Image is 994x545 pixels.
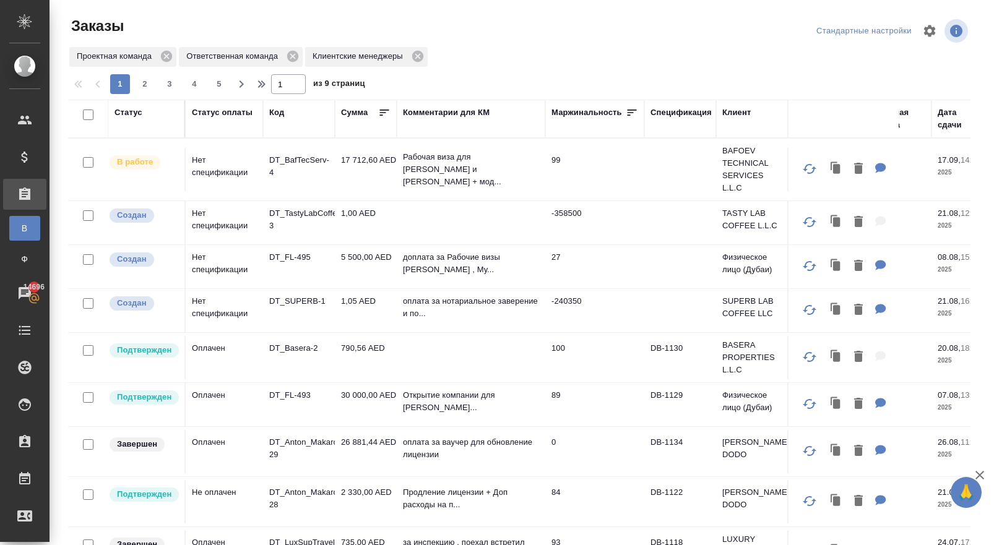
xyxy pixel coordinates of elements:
[848,345,869,370] button: Удалить
[117,156,153,168] p: В работе
[403,295,539,320] p: оплата за нотариальное заверение и по...
[824,254,848,279] button: Клонировать
[108,389,178,406] div: Выставляет КМ после уточнения всех необходимых деталей и получения согласия клиента на запуск. С ...
[186,50,282,62] p: Ответственная команда
[824,392,848,417] button: Клонировать
[117,344,171,356] p: Подтвержден
[795,154,824,184] button: Обновить
[938,390,961,400] p: 07.08,
[848,489,869,514] button: Удалить
[795,389,824,419] button: Обновить
[545,336,644,379] td: 100
[869,157,892,182] button: Для КМ: Рабочая виза для Саида и Никиты + модификация квот
[813,22,915,41] div: split button
[824,157,848,182] button: Клонировать
[545,430,644,473] td: 0
[938,401,987,414] p: 2025
[403,251,539,276] p: доплата за Рабочие визы [PERSON_NAME] , Му...
[938,106,975,131] div: Дата сдачи
[795,342,824,372] button: Обновить
[938,354,987,367] p: 2025
[722,389,782,414] p: Физическое лицо (Дубаи)
[184,74,204,94] button: 4
[961,343,981,353] p: 18:25
[108,342,178,359] div: Выставляет КМ после уточнения всех необходимых деталей и получения согласия клиента на запуск. С ...
[186,201,263,244] td: Нет спецификации
[108,486,178,503] div: Выставляет КМ после уточнения всех необходимых деталей и получения согласия клиента на запуск. С ...
[15,253,34,265] span: Ф
[938,252,961,262] p: 08.08,
[961,155,981,165] p: 14:14
[269,389,329,401] p: DT_FL-493
[186,383,263,426] td: Оплачен
[795,486,824,516] button: Обновить
[956,479,977,505] span: 🙏
[335,383,397,426] td: 30 000,00 AED
[269,251,329,264] p: DT_FL-495
[869,439,892,464] button: Для КМ: оплата за ваучер для обновление лицензии
[869,254,892,279] button: Для КМ: доплата за Рабочие визы Жумабека , Мухаммада и Акмалжона
[824,210,848,235] button: Клонировать
[938,296,961,306] p: 21.08,
[269,295,329,307] p: DT_SUPERB-1
[77,50,156,62] p: Проектная команда
[269,342,329,354] p: DT_Basera-2
[117,253,147,265] p: Создан
[722,436,782,461] p: [PERSON_NAME] DODO
[848,157,869,182] button: Удалить
[722,339,782,376] p: BASERA PROPERTIES L.L.C
[117,209,147,221] p: Создан
[938,155,961,165] p: 17.09,
[9,216,40,241] a: В
[186,336,263,379] td: Оплачен
[335,148,397,191] td: 17 712,60 AED
[313,50,407,62] p: Клиентские менеджеры
[108,251,178,268] div: Выставляется автоматически при создании заказа
[341,106,368,119] div: Сумма
[869,392,892,417] button: Для КМ: Открытие компании для Владислава Миллера - пертенра с США Кофе Шоп
[335,245,397,288] td: 5 500,00 AED
[795,251,824,281] button: Обновить
[305,47,428,67] div: Клиентские менеджеры
[108,295,178,312] div: Выставляется автоматически при создании заказа
[135,74,155,94] button: 2
[160,78,179,90] span: 3
[186,245,263,288] td: Нет спецификации
[403,389,539,414] p: Открытие компании для [PERSON_NAME]...
[160,74,179,94] button: 3
[108,436,178,453] div: Выставляет КМ при направлении счета или после выполнения всех работ/сдачи заказа клиенту. Окончат...
[938,208,961,218] p: 21.08,
[644,480,716,523] td: DB-1122
[545,480,644,523] td: 84
[650,106,712,119] div: Спецификация
[938,264,987,276] p: 2025
[108,207,178,224] div: Выставляется автоматически при создании заказа
[68,16,124,36] span: Заказы
[335,480,397,523] td: 2 330,00 AED
[722,251,782,276] p: Физическое лицо (Дубаи)
[848,392,869,417] button: Удалить
[961,296,981,306] p: 16:56
[824,439,848,464] button: Клонировать
[551,106,622,119] div: Маржинальность
[269,106,284,119] div: Код
[184,78,204,90] span: 4
[117,438,157,450] p: Завершен
[545,148,644,191] td: 99
[869,298,892,323] button: Для КМ: оплата за нотариальное заверение и подписание МОА через нотариуса в EAGLE
[545,289,644,332] td: -240350
[186,148,263,191] td: Нет спецификации
[848,439,869,464] button: Удалить
[403,436,539,461] p: оплата за ваучер для обновление лицензии
[269,154,329,179] p: DT_BafTecServ-4
[69,47,176,67] div: Проектная команда
[15,222,34,234] span: В
[117,488,171,500] p: Подтвержден
[335,289,397,332] td: 1,05 AED
[938,343,961,353] p: 20.08,
[722,207,782,232] p: TASTY LAB COFFEE L.L.C
[938,448,987,461] p: 2025
[938,166,987,179] p: 2025
[186,289,263,332] td: Нет спецификации
[545,201,644,244] td: -358500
